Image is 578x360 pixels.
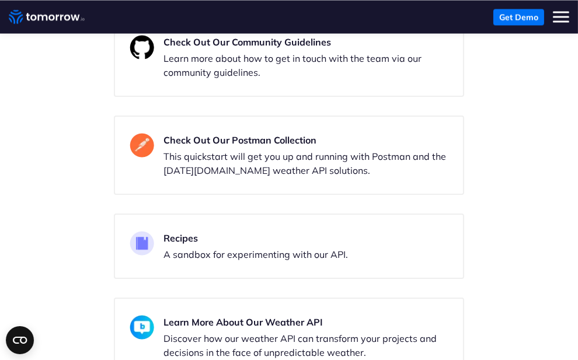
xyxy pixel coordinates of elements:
a: Home link [9,8,85,26]
h3: Check Out Our Postman Collection [163,133,454,147]
button: Toggle mobile menu [553,9,569,25]
p: This quickstart will get you up and running with Postman and the [DATE][DOMAIN_NAME] weather API ... [163,149,454,177]
p: A sandbox for experimenting with our API. [163,247,348,261]
a: Recipes A sandbox for experimenting with our API. [114,214,464,279]
a: Check Out Our Community Guidelines Learn more about how to get in touch with the team via our com... [114,18,464,97]
h3: Check Out Our Community Guidelines [163,35,454,49]
p: Discover how our weather API can transform your projects and decisions in the face of unpredictab... [163,331,454,359]
button: Open CMP widget [6,326,34,354]
a: Check Out Our Postman Collection This quickstart will get you up and running with Postman and the... [114,116,464,195]
p: Learn more about how to get in touch with the team via our community guidelines. [163,51,454,79]
h3: Recipes [163,231,348,245]
h3: Learn More About Our Weather API [163,315,454,329]
a: Get Demo [493,9,544,25]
